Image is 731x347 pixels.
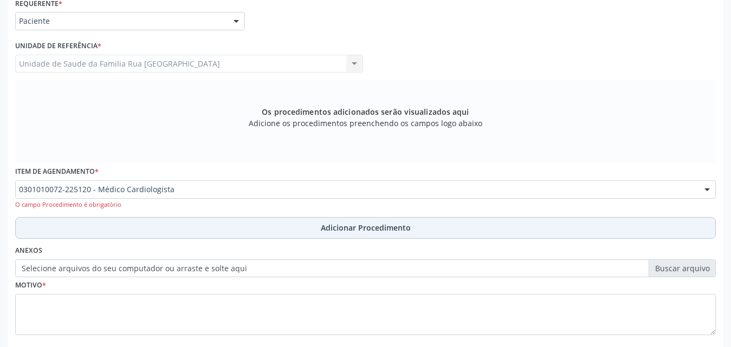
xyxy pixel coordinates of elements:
label: Motivo [15,277,46,294]
span: Adicione os procedimentos preenchendo os campos logo abaixo [249,117,482,129]
span: Paciente [19,16,223,27]
label: Item de agendamento [15,163,99,180]
label: Anexos [15,243,42,259]
span: Os procedimentos adicionados serão visualizados aqui [262,106,469,117]
label: Unidade de referência [15,38,101,55]
button: Adicionar Procedimento [15,217,716,239]
span: 0301010072-225120 - Médico Cardiologista [19,184,694,195]
span: Adicionar Procedimento [321,222,411,233]
div: O campo Procedimento é obrigatório [15,200,716,209]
